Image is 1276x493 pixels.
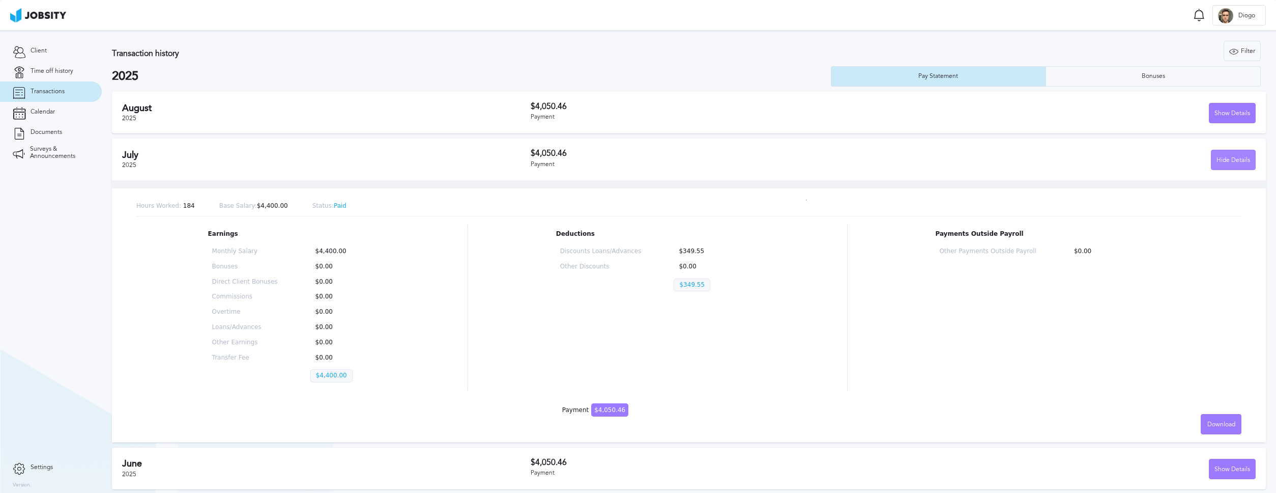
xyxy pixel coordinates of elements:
h3: $4,050.46 [531,458,893,467]
h3: $4,050.46 [531,102,893,111]
span: 2025 [122,471,136,478]
span: Status: [312,202,334,209]
button: Download [1201,414,1241,434]
p: Direct Client Bonuses [212,279,278,286]
span: 2025 [122,115,136,122]
p: Loans/Advances [212,324,278,331]
div: D [1218,8,1233,23]
span: Base Salary: [219,202,257,209]
p: $0.00 [310,309,376,316]
span: 2025 [122,161,136,169]
span: Download [1207,421,1235,428]
p: Overtime [212,309,278,316]
button: Show Details [1209,459,1256,479]
span: Calendar [31,108,55,116]
div: Hide Details [1211,150,1255,171]
p: $0.00 [310,263,376,270]
p: $0.00 [674,263,755,270]
p: Paid [312,203,346,210]
span: Diogo [1233,12,1260,19]
span: $4,050.46 [591,403,628,417]
div: Bonuses [1137,73,1170,80]
button: Pay Statement [831,66,1046,87]
p: $0.00 [310,339,376,346]
span: Hours Worked: [136,202,181,209]
h2: August [122,103,531,114]
p: 184 [136,203,195,210]
h2: June [122,458,531,469]
p: Commissions [212,293,278,300]
h2: July [122,150,531,160]
p: $0.00 [310,354,376,362]
p: $0.00 [310,324,376,331]
span: Client [31,47,47,54]
p: $349.55 [674,248,755,255]
span: Settings [31,464,53,471]
span: Transactions [31,88,65,95]
p: Monthly Salary [212,248,278,255]
p: Bonuses [212,263,278,270]
h3: Transaction history [112,49,741,58]
button: Filter [1224,41,1261,61]
h3: $4,050.46 [531,149,893,158]
p: $349.55 [674,279,710,292]
span: Documents [31,129,62,136]
div: Payment [531,114,893,121]
p: $0.00 [310,293,376,300]
p: $0.00 [1069,248,1166,255]
p: Earnings [208,231,380,238]
div: Payment [531,161,893,168]
img: ab4bad089aa723f57921c736e9817d99.png [10,8,66,22]
p: Other Earnings [212,339,278,346]
span: Surveys & Announcements [30,146,89,160]
div: Show Details [1209,103,1255,124]
p: Transfer Fee [212,354,278,362]
div: Pay Statement [913,73,963,80]
p: Payments Outside Payroll [935,231,1170,238]
div: Payment [562,407,628,414]
button: Show Details [1209,103,1256,123]
div: Payment [531,470,893,477]
p: Deductions [556,231,759,238]
label: Version: [13,482,32,488]
p: Other Payments Outside Payroll [939,248,1036,255]
p: $4,400.00 [310,248,376,255]
p: $4,400.00 [219,203,288,210]
p: $4,400.00 [310,369,353,382]
p: $0.00 [310,279,376,286]
span: Time off history [31,68,73,75]
button: DDiogo [1212,5,1266,25]
p: Other Discounts [560,263,642,270]
p: Discounts Loans/Advances [560,248,642,255]
button: Bonuses [1046,66,1261,87]
h2: 2025 [112,69,831,84]
button: Hide Details [1211,150,1256,170]
div: Filter [1224,41,1260,62]
div: Show Details [1209,459,1255,480]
